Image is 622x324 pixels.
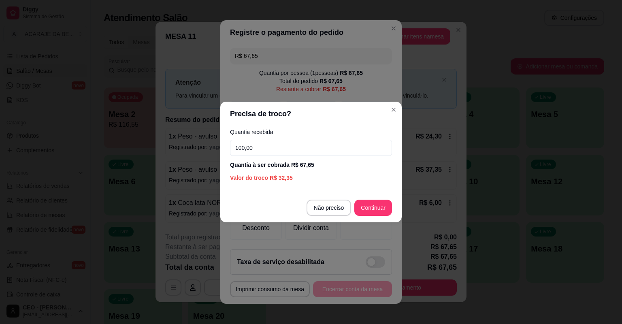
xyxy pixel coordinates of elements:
button: Close [387,103,400,116]
button: Não preciso [307,200,351,216]
div: Quantia à ser cobrada R$ 67,65 [230,161,392,169]
div: Valor do troco R$ 32,35 [230,174,392,182]
button: Continuar [354,200,392,216]
label: Quantia recebida [230,129,392,135]
header: Precisa de troco? [220,102,402,126]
